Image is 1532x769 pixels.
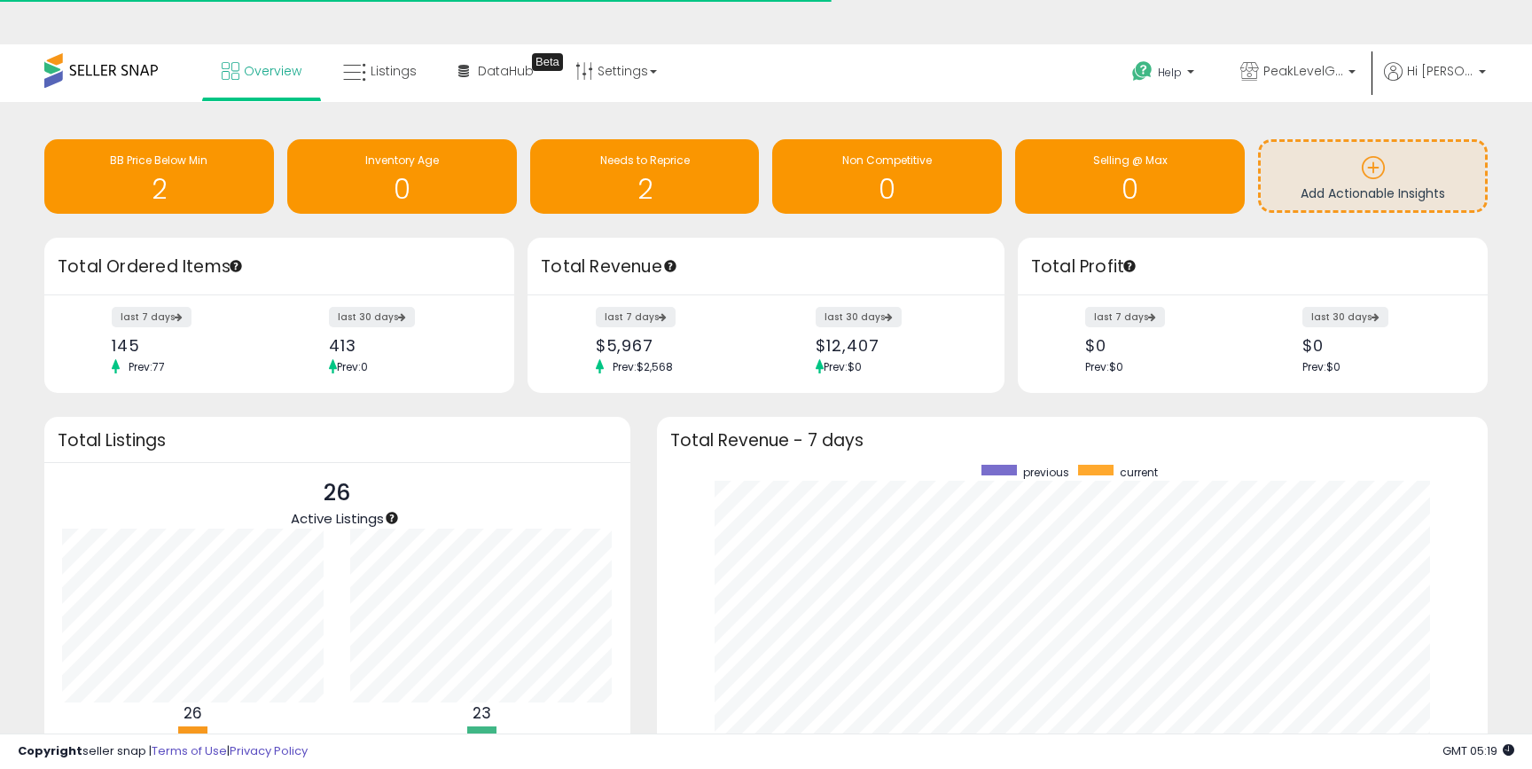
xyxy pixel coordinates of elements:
a: Hi [PERSON_NAME] [1384,62,1486,102]
div: $12,407 [816,336,973,355]
h1: 0 [781,175,993,204]
h1: 2 [53,175,265,204]
h1: 0 [296,175,508,204]
a: Overview [208,44,315,98]
span: previous [1023,465,1069,480]
a: Listings [330,44,430,98]
div: 145 [112,336,266,355]
label: last 7 days [112,307,191,327]
span: Needs to Reprice [600,153,690,168]
span: current [1120,465,1158,480]
h3: Total Ordered Items [58,255,501,279]
span: Prev: 0 [337,359,368,374]
div: $0 [1302,336,1457,355]
span: Hi [PERSON_NAME] [1407,62,1473,80]
span: Prev: $0 [1302,359,1340,374]
label: last 7 days [596,307,676,327]
h3: Total Revenue - 7 days [670,434,1474,447]
h1: 0 [1024,175,1236,204]
div: Tooltip anchor [532,53,563,71]
i: Get Help [1131,60,1153,82]
div: Tooltip anchor [384,510,400,526]
strong: Copyright [18,742,82,759]
label: last 30 days [329,307,415,327]
a: Help [1118,47,1212,102]
a: Inventory Age 0 [287,139,517,214]
span: Active Listings [291,509,384,528]
div: Tooltip anchor [228,258,244,274]
a: Non Competitive 0 [772,139,1002,214]
span: Listings [371,62,417,80]
a: Privacy Policy [230,742,308,759]
h3: Total Listings [58,434,617,447]
a: Add Actionable Insights [1261,142,1485,210]
a: Settings [562,44,670,98]
div: Tooltip anchor [662,258,678,274]
span: Prev: $0 [1085,359,1123,374]
span: DataHub [478,62,534,80]
div: seller snap | | [18,743,308,760]
span: BB Price Below Min [110,153,207,168]
h3: Total Profit [1031,255,1474,279]
b: 26 [184,702,202,724]
span: Selling @ Max [1093,153,1168,168]
span: Inventory Age [365,153,439,168]
span: 2025-09-18 05:19 GMT [1442,742,1514,759]
span: Prev: $0 [824,359,862,374]
a: Needs to Reprice 2 [530,139,760,214]
h3: Total Revenue [541,255,991,279]
span: Overview [244,62,301,80]
div: $0 [1085,336,1239,355]
span: Add Actionable Insights [1301,184,1445,202]
a: Terms of Use [152,742,227,759]
h1: 2 [539,175,751,204]
label: last 7 days [1085,307,1165,327]
div: 413 [329,336,483,355]
div: $5,967 [596,336,753,355]
span: Prev: $2,568 [604,359,682,374]
span: Help [1158,65,1182,80]
a: Selling @ Max 0 [1015,139,1245,214]
a: BB Price Below Min 2 [44,139,274,214]
p: 26 [291,476,384,510]
a: DataHub [445,44,547,98]
span: Prev: 77 [120,359,174,374]
b: 23 [473,702,491,724]
label: last 30 days [816,307,902,327]
a: PeakLevelGoods [1227,44,1369,102]
span: PeakLevelGoods [1263,62,1343,80]
span: Non Competitive [842,153,932,168]
div: Tooltip anchor [1122,258,1137,274]
label: last 30 days [1302,307,1388,327]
